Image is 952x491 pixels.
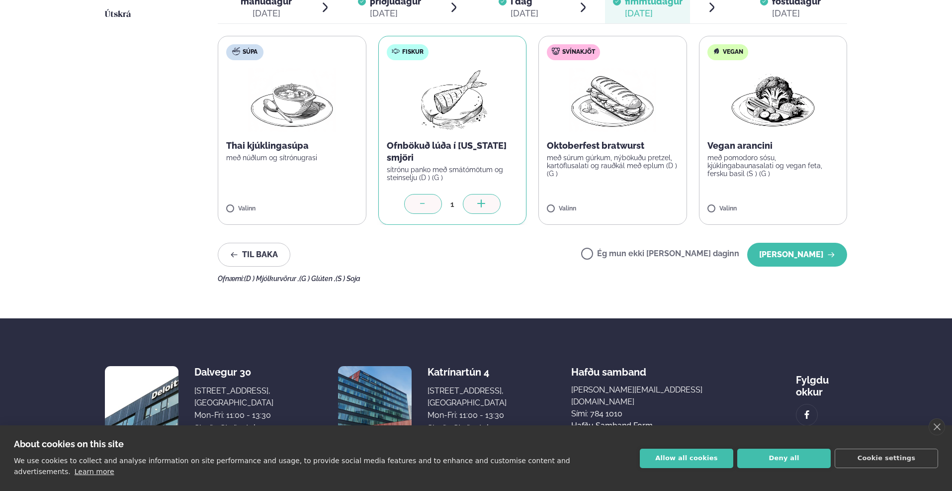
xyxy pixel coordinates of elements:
[370,7,421,19] div: [DATE]
[571,408,731,420] p: Sími: 784 1010
[835,449,938,468] button: Cookie settings
[194,409,273,421] div: Mon-Fri: 11:00 - 13:30
[796,404,817,425] a: image alt
[248,68,336,132] img: Soup.png
[232,47,240,55] img: soup.svg
[428,366,507,378] div: Katrínartún 4
[241,7,292,19] div: [DATE]
[336,275,360,283] span: (S ) Soja
[244,275,299,283] span: (D ) Mjólkurvörur ,
[105,366,178,440] img: image alt
[428,409,507,421] div: Mon-Fri: 11:00 - 13:30
[796,366,847,398] div: Fylgdu okkur
[14,439,124,449] strong: About cookies on this site
[747,243,847,267] button: [PERSON_NAME]
[552,47,560,55] img: pork.svg
[105,9,131,21] a: Útskrá
[442,198,463,210] div: 1
[737,449,831,468] button: Deny all
[338,366,412,440] img: image alt
[562,48,595,56] span: Svínakjöt
[571,420,653,432] a: Hafðu samband form
[299,275,336,283] span: (G ) Glúten ,
[707,140,839,152] p: Vegan arancini
[392,47,400,55] img: fish.svg
[772,7,821,19] div: [DATE]
[428,422,503,434] a: Skoða staðsetningu
[640,449,733,468] button: Allow all cookies
[218,243,290,267] button: Til baka
[194,385,273,409] div: [STREET_ADDRESS], [GEOGRAPHIC_DATA]
[402,48,424,56] span: Fiskur
[105,10,131,19] span: Útskrá
[428,385,507,409] div: [STREET_ADDRESS], [GEOGRAPHIC_DATA]
[75,468,114,476] a: Learn more
[547,154,679,178] p: með súrum gúrkum, nýbökuðu pretzel, kartöflusalati og rauðkál með eplum (D ) (G )
[712,47,720,55] img: Vegan.svg
[226,140,358,152] p: Thai kjúklingasúpa
[226,154,358,162] p: með núðlum og sítrónugrasi
[387,140,519,164] p: Ofnbökuð lúða í [US_STATE] smjöri
[707,154,839,178] p: með pomodoro sósu, kjúklingabaunasalati og vegan feta, fersku basil (S ) (G )
[14,457,570,476] p: We use cookies to collect and analyse information on site performance and usage, to provide socia...
[625,7,683,19] div: [DATE]
[387,166,519,182] p: sítrónu panko með smátómötum og steinselju (D ) (G )
[571,358,646,378] span: Hafðu samband
[194,422,270,434] a: Skoða staðsetningu
[723,48,743,56] span: Vegan
[511,7,538,19] div: [DATE]
[194,366,273,378] div: Dalvegur 30
[571,384,731,408] a: [PERSON_NAME][EMAIL_ADDRESS][DOMAIN_NAME]
[243,48,258,56] span: Súpa
[569,68,656,132] img: Panini.png
[729,68,817,132] img: Vegan.png
[547,140,679,152] p: Oktoberfest bratwurst
[218,275,847,283] div: Ofnæmi:
[408,68,496,132] img: Fish.png
[801,409,812,421] img: image alt
[929,418,945,435] a: close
